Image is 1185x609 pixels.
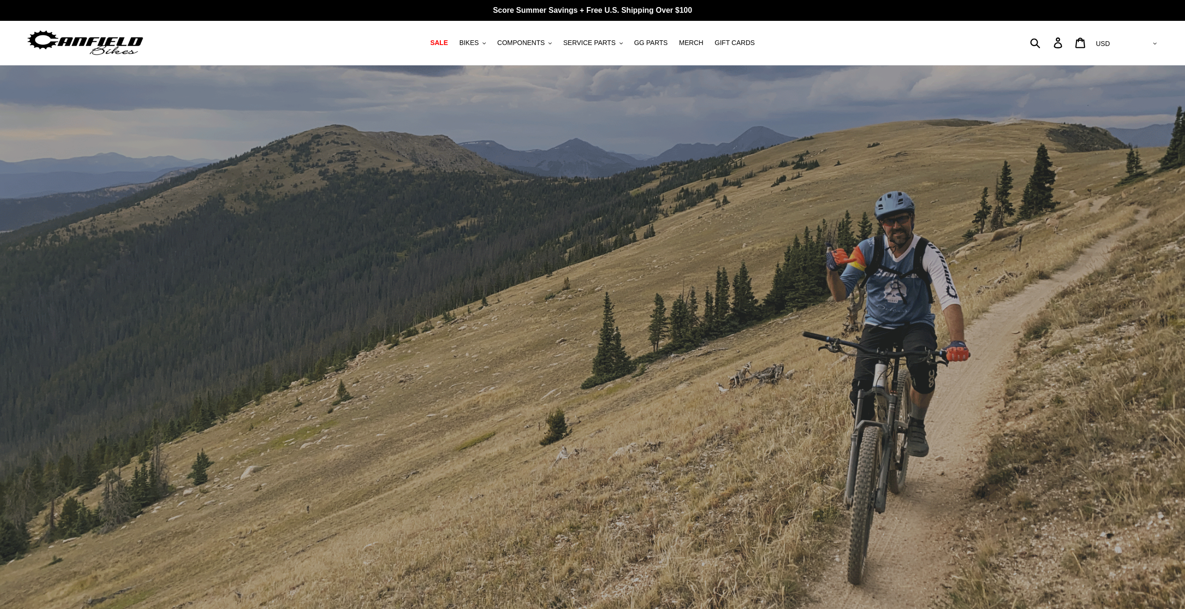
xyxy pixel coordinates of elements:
[629,36,673,49] a: GG PARTS
[497,39,545,47] span: COMPONENTS
[455,36,491,49] button: BIKES
[715,39,755,47] span: GIFT CARDS
[679,39,703,47] span: MERCH
[459,39,479,47] span: BIKES
[430,39,448,47] span: SALE
[558,36,627,49] button: SERVICE PARTS
[563,39,615,47] span: SERVICE PARTS
[675,36,708,49] a: MERCH
[710,36,760,49] a: GIFT CARDS
[26,28,145,58] img: Canfield Bikes
[1035,32,1059,53] input: Search
[426,36,453,49] a: SALE
[634,39,668,47] span: GG PARTS
[492,36,556,49] button: COMPONENTS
